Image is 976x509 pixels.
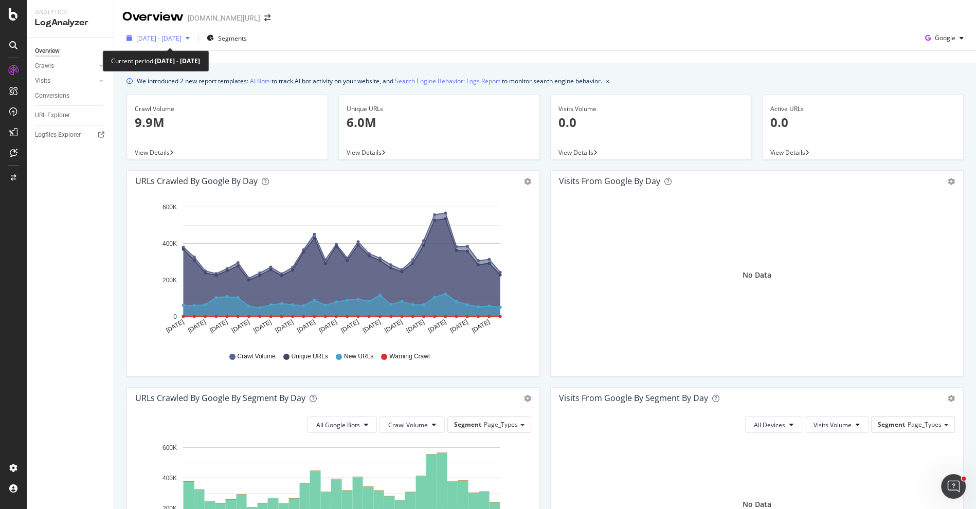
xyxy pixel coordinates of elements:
[948,178,955,185] div: gear
[35,46,106,57] a: Overview
[122,8,184,26] div: Overview
[35,110,106,121] a: URL Explorer
[379,416,445,433] button: Crawl Volume
[604,74,612,88] button: close banner
[805,416,869,433] button: Visits Volume
[471,318,491,334] text: [DATE]
[35,46,60,57] div: Overview
[770,104,955,114] div: Active URLs
[250,76,270,86] a: AI Bots
[274,318,295,334] text: [DATE]
[558,114,744,131] p: 0.0
[948,395,955,402] div: gear
[770,114,955,131] p: 0.0
[35,130,106,140] a: Logfiles Explorer
[35,110,70,121] div: URL Explorer
[165,318,185,334] text: [DATE]
[162,204,177,211] text: 600K
[111,55,200,67] div: Current period:
[135,199,532,342] svg: A chart.
[122,30,194,46] button: [DATE] - [DATE]
[559,393,708,403] div: Visits from Google By Segment By Day
[339,318,360,334] text: [DATE]
[35,61,96,71] a: Crawls
[814,421,852,429] span: Visits Volume
[427,318,447,334] text: [DATE]
[35,61,54,71] div: Crawls
[35,76,50,86] div: Visits
[296,318,316,334] text: [DATE]
[316,421,360,429] span: All Google Bots
[162,475,177,482] text: 400K
[35,17,105,29] div: LogAnalyzer
[203,30,251,46] button: Segments
[921,30,968,46] button: Google
[558,104,744,114] div: Visits Volume
[162,277,177,284] text: 200K
[35,130,81,140] div: Logfiles Explorer
[484,420,518,429] span: Page_Types
[218,34,247,43] span: Segments
[155,57,200,65] b: [DATE] - [DATE]
[743,270,771,280] div: No Data
[173,313,177,320] text: 0
[136,34,182,43] span: [DATE] - [DATE]
[908,420,942,429] span: Page_Types
[292,352,328,361] span: Unique URLs
[770,148,805,157] span: View Details
[395,76,500,86] a: Search Engine Behavior: Logs Report
[135,148,170,157] span: View Details
[187,318,207,334] text: [DATE]
[524,178,531,185] div: gear
[558,148,593,157] span: View Details
[347,104,532,114] div: Unique URLs
[362,318,382,334] text: [DATE]
[162,240,177,247] text: 400K
[135,104,320,114] div: Crawl Volume
[454,420,481,429] span: Segment
[347,148,382,157] span: View Details
[388,421,428,429] span: Crawl Volume
[745,416,802,433] button: All Devices
[208,318,229,334] text: [DATE]
[344,352,373,361] span: New URLs
[308,416,377,433] button: All Google Bots
[237,352,275,361] span: Crawl Volume
[135,393,305,403] div: URLs Crawled by Google By Segment By Day
[559,176,660,186] div: Visits from Google by day
[126,76,964,86] div: info banner
[347,114,532,131] p: 6.0M
[935,33,955,42] span: Google
[389,352,429,361] span: Warning Crawl
[35,90,106,101] a: Conversions
[137,76,602,86] div: We introduced 2 new report templates: to track AI bot activity on your website, and to monitor se...
[135,114,320,131] p: 9.9M
[941,474,966,499] iframe: Intercom live chat
[754,421,785,429] span: All Devices
[405,318,426,334] text: [DATE]
[449,318,469,334] text: [DATE]
[878,420,905,429] span: Segment
[162,444,177,451] text: 600K
[35,8,105,17] div: Analytics
[35,90,69,101] div: Conversions
[135,176,258,186] div: URLs Crawled by Google by day
[318,318,338,334] text: [DATE]
[188,13,260,23] div: [DOMAIN_NAME][URL]
[35,76,96,86] a: Visits
[252,318,273,334] text: [DATE]
[264,14,270,22] div: arrow-right-arrow-left
[230,318,251,334] text: [DATE]
[524,395,531,402] div: gear
[383,318,404,334] text: [DATE]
